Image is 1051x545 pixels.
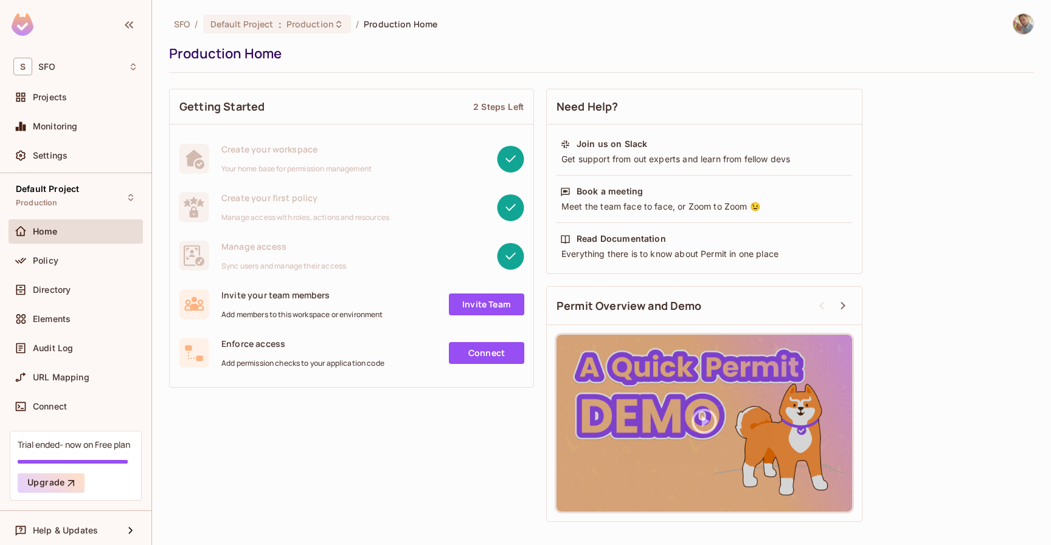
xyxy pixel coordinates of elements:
[18,439,130,450] div: Trial ended- now on Free plan
[221,261,346,271] span: Sync users and manage their access
[33,402,67,411] span: Connect
[221,192,389,204] span: Create your first policy
[221,241,346,252] span: Manage access
[33,285,71,295] span: Directory
[221,338,384,349] span: Enforce access
[577,138,647,150] div: Join us on Slack
[33,92,67,102] span: Projects
[1013,14,1033,34] img: Steen Laursen
[33,256,58,266] span: Policy
[560,248,848,260] div: Everything there is to know about Permit in one place
[557,298,702,314] span: Permit Overview and Demo
[169,44,1028,63] div: Production Home
[560,153,848,165] div: Get support from out experts and learn from fellow devs
[174,18,190,30] span: the active workspace
[16,184,79,194] span: Default Project
[179,99,265,114] span: Getting Started
[577,185,643,197] div: Book a meeting
[356,18,359,30] li: /
[221,358,384,368] span: Add permission checks to your application code
[33,343,73,353] span: Audit Log
[221,164,372,174] span: Your home base for permission management
[13,58,32,75] span: S
[12,13,33,36] img: SReyMgAAAABJRU5ErkJggg==
[221,289,383,301] span: Invite your team members
[557,99,619,114] span: Need Help?
[449,293,524,315] a: Invite Team
[16,198,58,208] span: Production
[449,342,524,364] a: Connect
[33,227,58,236] span: Home
[221,143,372,155] span: Create your workspace
[195,18,198,30] li: /
[364,18,437,30] span: Production Home
[18,473,85,493] button: Upgrade
[221,310,383,320] span: Add members to this workspace or environment
[286,18,334,30] span: Production
[210,18,274,30] span: Default Project
[473,101,524,112] div: 2 Steps Left
[33,314,71,324] span: Elements
[33,151,68,160] span: Settings
[278,19,282,29] span: :
[33,526,98,535] span: Help & Updates
[33,122,78,131] span: Monitoring
[221,213,389,222] span: Manage access with roles, actions and resources
[560,201,848,213] div: Meet the team face to face, or Zoom to Zoom 😉
[577,233,666,245] div: Read Documentation
[33,372,89,382] span: URL Mapping
[38,62,55,72] span: Workspace: SFO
